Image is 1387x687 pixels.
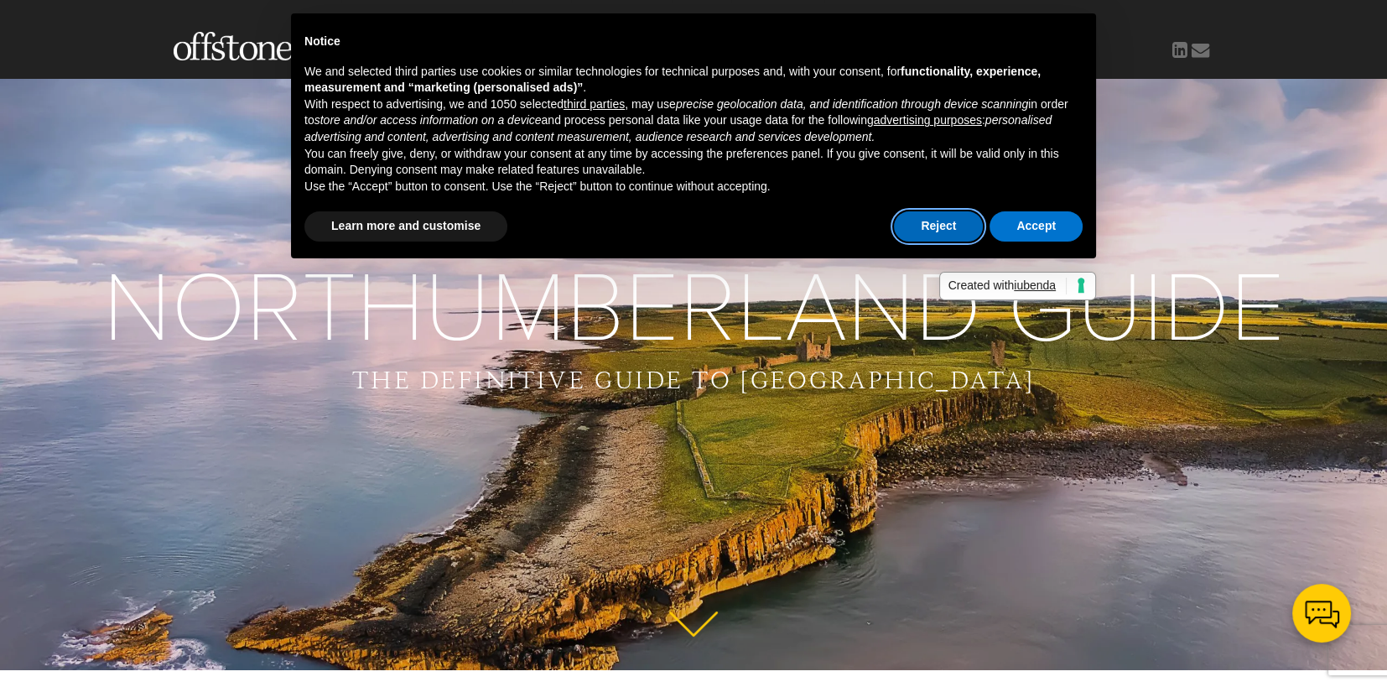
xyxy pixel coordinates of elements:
[304,64,1083,96] p: We and selected third parties use cookies or similar technologies for technical purposes and, wit...
[304,113,1052,143] em: personalised advertising and content, advertising and content measurement, audience research and ...
[314,113,542,127] em: store and/or access information on a device
[948,278,1067,294] span: Created with
[990,211,1083,242] button: Accept
[676,97,1028,111] em: precise geolocation data, and identification through device scanning
[894,211,983,242] button: Reject
[564,96,625,113] button: third parties
[1014,278,1056,292] span: iubenda
[304,96,1083,146] p: With respect to advertising, we and 1050 selected , may use in order to and process personal data...
[304,211,507,242] button: Learn more and customise
[174,32,299,60] img: Offstone Publishing
[304,179,1083,195] p: Use the “Accept” button to consent. Use the “Reject” button to continue without accepting.
[304,34,1083,50] h2: Notice
[304,146,1083,179] p: You can freely give, deny, or withdraw your consent at any time by accessing the preferences pane...
[939,272,1096,300] a: Created withiubenda
[874,112,982,129] button: advertising purposes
